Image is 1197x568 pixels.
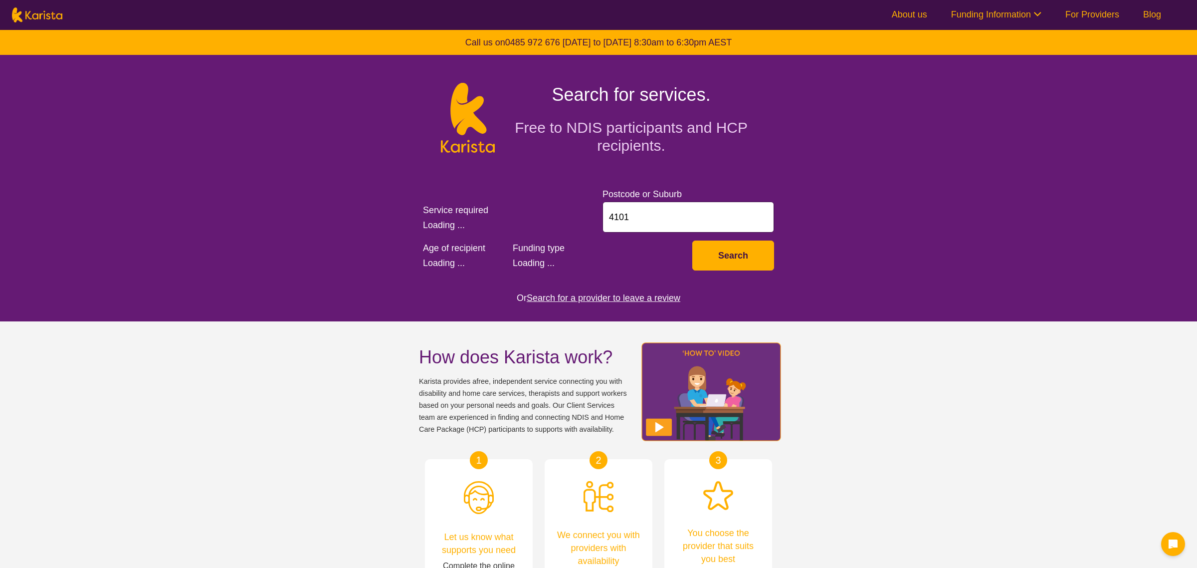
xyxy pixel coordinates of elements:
[507,83,756,107] h1: Search for services.
[584,481,613,512] img: Person being matched to services icon
[951,9,1041,19] a: Funding Information
[892,9,927,19] a: About us
[602,202,774,233] input: Type
[464,481,494,514] img: Person with headset icon
[476,377,489,385] b: free
[12,7,62,22] img: Karista logo
[419,375,628,435] span: Karista provides a , independent service connecting you with disability and home care services, t...
[505,37,560,47] a: 0485 972 676
[419,345,628,369] h1: How does Karista work?
[555,529,642,568] span: We connect you with providers with availability
[423,243,485,253] label: Age of recipient
[513,243,565,253] label: Funding type
[590,451,607,469] div: 2
[435,531,523,557] span: Let us know what supports you need
[638,339,784,444] img: Karista video
[1143,9,1161,19] a: Blog
[441,83,494,153] img: Karista logo
[1065,9,1119,19] a: For Providers
[692,241,774,271] button: Search
[507,119,756,155] h2: Free to NDIS participants and HCP recipients.
[674,527,762,566] span: You choose the provider that suits you best
[423,205,488,215] label: Service required
[465,37,732,47] b: Call us on [DATE] to [DATE] 8:30am to 6:30pm AEST
[423,218,595,233] div: Loading ...
[513,256,684,271] div: Loading ...
[703,481,733,510] img: Star icon
[527,290,680,305] button: Search for a provider to leave a review
[470,451,488,469] div: 1
[517,290,527,305] span: Or
[602,189,682,199] label: Postcode or Suburb
[423,256,505,271] div: Loading ...
[709,451,727,469] div: 3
